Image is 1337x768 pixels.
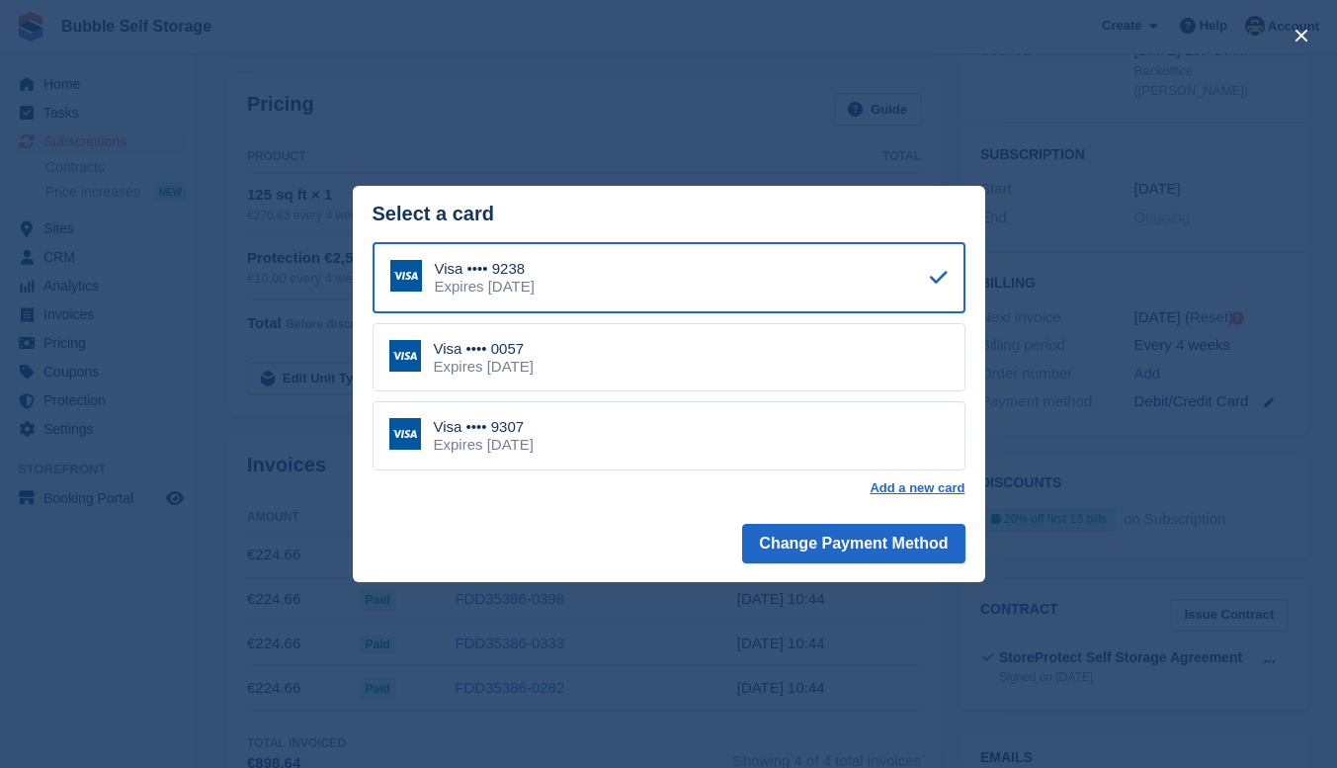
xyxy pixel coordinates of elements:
a: Add a new card [870,480,964,496]
div: Select a card [373,203,965,225]
div: Expires [DATE] [435,278,535,296]
div: Expires [DATE] [434,358,534,376]
div: Visa •••• 9238 [435,260,535,278]
img: Visa Logo [390,260,422,292]
div: Visa •••• 9307 [434,418,534,436]
button: close [1286,20,1317,51]
img: Visa Logo [389,418,421,450]
button: Change Payment Method [742,524,964,563]
div: Visa •••• 0057 [434,340,534,358]
div: Expires [DATE] [434,436,534,454]
img: Visa Logo [389,340,421,372]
